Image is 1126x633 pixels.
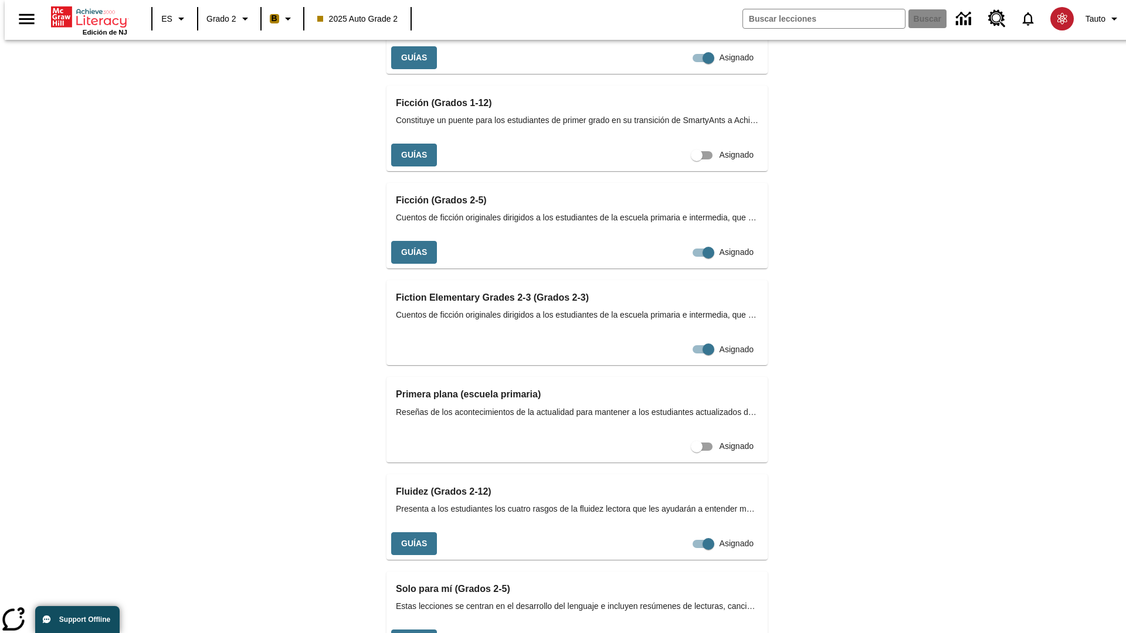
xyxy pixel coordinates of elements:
button: Escoja un nuevo avatar [1043,4,1081,34]
button: Grado: Grado 2, Elige un grado [202,8,257,29]
span: 2025 Auto Grade 2 [317,13,398,25]
button: Guías [391,241,437,264]
span: Constituye un puente para los estudiantes de primer grado en su transición de SmartyAnts a Achiev... [396,114,758,127]
span: Asignado [720,440,754,452]
a: Notificaciones [1013,4,1043,34]
button: Guías [391,144,437,166]
span: ES [161,13,172,25]
button: Support Offline [35,606,120,633]
h3: Solo para mí (Grados 2-5) [396,581,758,597]
a: Centro de información [949,3,981,35]
button: Guías [391,46,437,69]
span: Asignado [720,52,754,64]
span: Grado 2 [206,13,236,25]
button: Guías [391,532,437,555]
input: Buscar campo [743,9,905,28]
img: avatar image [1050,7,1074,30]
span: Estas lecciones se centran en el desarrollo del lenguaje e incluyen resúmenes de lecturas, cancio... [396,600,758,612]
span: Presenta a los estudiantes los cuatro rasgos de la fluidez lectora que les ayudarán a entender me... [396,503,758,515]
span: Edición de NJ [83,29,127,36]
span: Reseñas de los acontecimientos de la actualidad para mantener a los estudiantes actualizados de l... [396,406,758,418]
span: Asignado [720,149,754,161]
h3: Fiction Elementary Grades 2-3 (Grados 2-3) [396,290,758,306]
h3: Ficción (Grados 1-12) [396,95,758,111]
button: Lenguaje: ES, Selecciona un idioma [156,8,194,29]
button: Boost El color de la clase es anaranjado claro. Cambiar el color de la clase. [265,8,300,29]
span: B [272,11,277,26]
a: Portada [51,5,127,29]
span: Asignado [720,537,754,550]
span: Asignado [720,343,754,356]
h3: Fluidez (Grados 2-12) [396,484,758,500]
a: Centro de recursos, Se abrirá en una pestaña nueva. [981,3,1013,35]
button: Abrir el menú lateral [9,2,44,36]
span: Cuentos de ficción originales dirigidos a los estudiantes de la escuela primaria e intermedia, qu... [396,212,758,224]
span: Asignado [720,246,754,258]
h3: Primera plana (escuela primaria) [396,386,758,403]
span: Support Offline [59,615,110,624]
span: Tauto [1086,13,1105,25]
div: Portada [51,4,127,36]
button: Perfil/Configuración [1081,8,1126,29]
h3: Ficción (Grados 2-5) [396,192,758,209]
span: Cuentos de ficción originales dirigidos a los estudiantes de la escuela primaria e intermedia, qu... [396,309,758,321]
